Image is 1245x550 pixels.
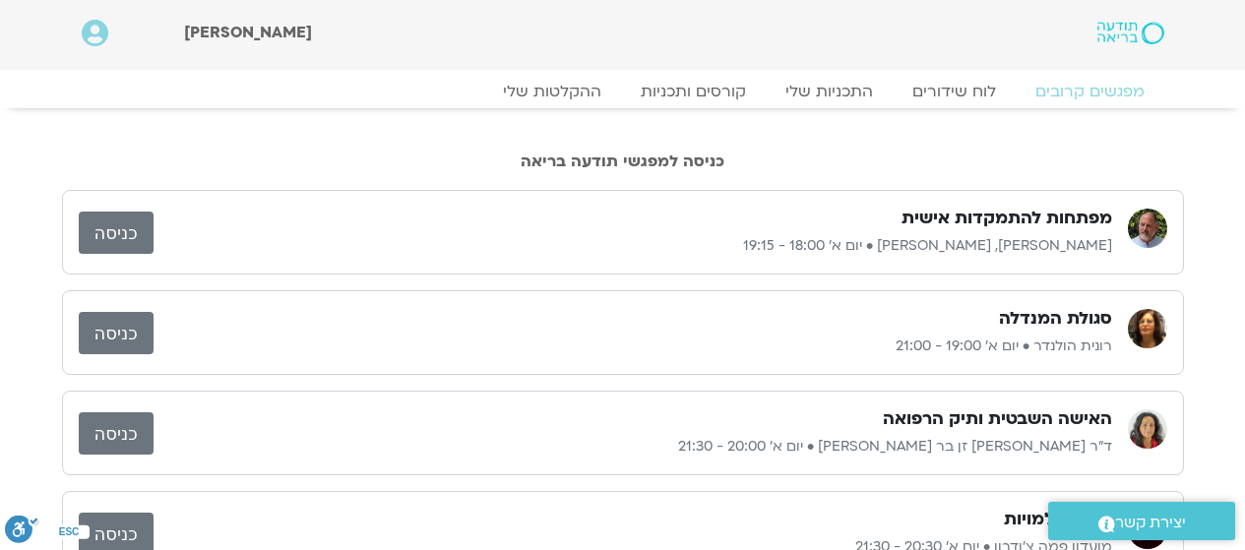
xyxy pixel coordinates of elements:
[1004,508,1112,531] h3: שש השלמויות
[1016,82,1164,101] a: מפגשים קרובים
[1128,309,1167,348] img: רונית הולנדר
[79,212,154,254] a: כניסה
[79,312,154,354] a: כניסה
[1128,209,1167,248] img: דנה גניהר, ברוך ברנר
[1128,409,1167,449] img: ד״ר צילה זן בר צור
[1115,510,1186,536] span: יצירת קשר
[154,234,1112,258] p: [PERSON_NAME], [PERSON_NAME] • יום א׳ 18:00 - 19:15
[883,407,1112,431] h3: האישה השבטית ותיק הרפואה
[154,335,1112,358] p: רונית הולנדר • יום א׳ 19:00 - 21:00
[154,435,1112,458] p: ד״ר [PERSON_NAME] זן בר [PERSON_NAME] • יום א׳ 20:00 - 21:30
[62,153,1184,170] h2: כניסה למפגשי תודעה בריאה
[999,307,1112,331] h3: סגולת המנדלה
[766,82,893,101] a: התכניות שלי
[82,82,1164,101] nav: Menu
[893,82,1016,101] a: לוח שידורים
[184,22,312,43] span: [PERSON_NAME]
[902,207,1112,230] h3: מפתחות להתמקדות אישית
[1048,502,1235,540] a: יצירת קשר
[483,82,621,101] a: ההקלטות שלי
[79,412,154,455] a: כניסה
[621,82,766,101] a: קורסים ותכניות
